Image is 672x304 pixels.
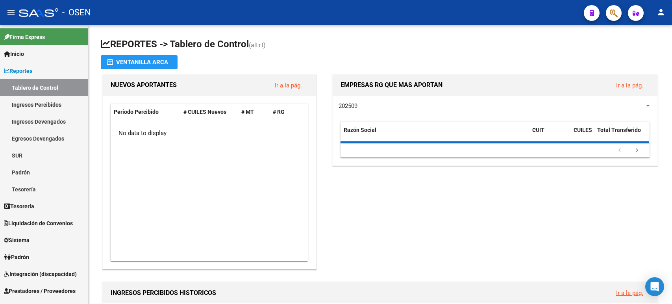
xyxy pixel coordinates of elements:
span: Tesorería [4,202,34,211]
button: Ir a la pág. [610,78,650,93]
div: Ventanilla ARCA [107,55,171,69]
span: Padrón [4,253,29,261]
span: - OSEN [62,4,91,21]
button: Ir a la pág. [610,285,650,300]
span: # CUILES Nuevos [183,109,226,115]
a: go to next page [629,146,644,155]
span: Total Transferido [597,127,641,133]
span: Sistema [4,236,30,245]
div: No data to display [111,123,308,143]
a: Ir a la pág. [275,82,302,89]
mat-icon: person [656,7,666,17]
span: # RG [273,109,285,115]
span: (alt+t) [249,41,266,49]
span: Reportes [4,67,32,75]
datatable-header-cell: Razón Social [341,122,529,148]
datatable-header-cell: # RG [270,104,301,120]
span: EMPRESAS RG QUE MAS APORTAN [341,81,442,89]
span: INGRESOS PERCIBIDOS HISTORICOS [111,289,216,297]
mat-icon: menu [6,7,16,17]
span: Firma Express [4,33,45,41]
span: Razón Social [344,127,376,133]
span: Liquidación de Convenios [4,219,73,228]
datatable-header-cell: # CUILES Nuevos [180,104,238,120]
span: CUILES [574,127,592,133]
a: Ir a la pág. [616,82,643,89]
span: # MT [241,109,254,115]
datatable-header-cell: CUIT [529,122,570,148]
span: CUIT [532,127,544,133]
datatable-header-cell: CUILES [570,122,594,148]
span: 202509 [339,102,357,109]
div: Open Intercom Messenger [645,277,664,296]
button: Ir a la pág. [268,78,308,93]
span: Prestadores / Proveedores [4,287,76,295]
span: NUEVOS APORTANTES [111,81,177,89]
datatable-header-cell: # MT [238,104,270,120]
datatable-header-cell: Total Transferido [594,122,649,148]
span: Inicio [4,50,24,58]
datatable-header-cell: Período Percibido [111,104,180,120]
span: Integración (discapacidad) [4,270,77,278]
button: Ventanilla ARCA [101,55,178,69]
a: Ir a la pág. [616,289,643,297]
h1: REPORTES -> Tablero de Control [101,38,659,52]
a: go to previous page [612,146,627,155]
span: Período Percibido [114,109,159,115]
